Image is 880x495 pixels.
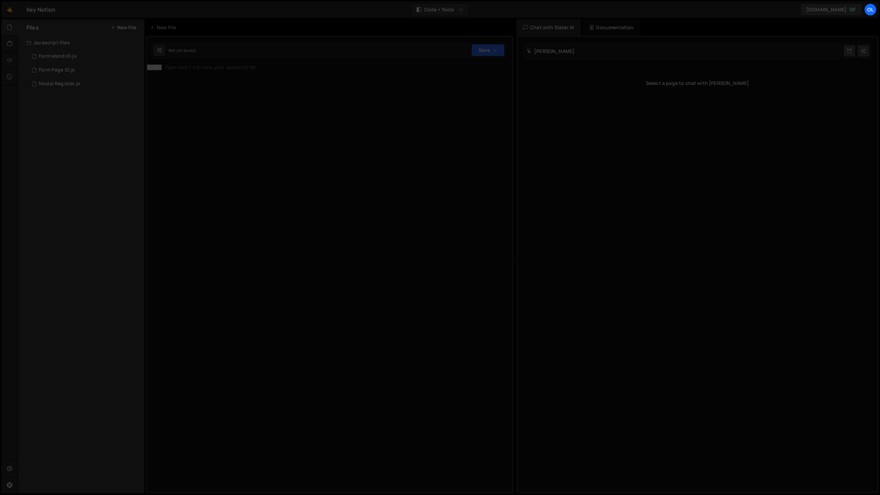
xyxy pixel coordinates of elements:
button: Code + Tools [411,3,469,16]
div: Javascript files [18,36,144,49]
div: 1 [147,65,162,70]
div: Not yet saved [168,47,195,53]
a: [DOMAIN_NAME] [800,3,862,16]
div: 16309/44079.js [26,77,144,91]
div: New File [150,24,179,31]
div: Chat with Slater AI [516,19,581,36]
a: Ol [864,3,877,16]
button: New File [110,25,136,30]
div: Type cmd + s to save your Javascript file. [165,65,257,70]
div: 16309/46011.js [26,63,144,77]
div: Select a page to chat with [PERSON_NAME] [523,69,872,97]
div: 16309/46014.js [26,49,144,63]
div: Documentation [582,19,640,36]
h2: [PERSON_NAME] [527,48,574,54]
div: Form Mandrill.js [39,53,77,59]
div: Modal Register.js [39,81,80,87]
div: Form Page ID.js [39,67,75,73]
h2: Files [26,24,39,31]
button: Save [471,44,505,56]
a: 🤙 [1,1,18,18]
div: Key Notion [26,5,56,14]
